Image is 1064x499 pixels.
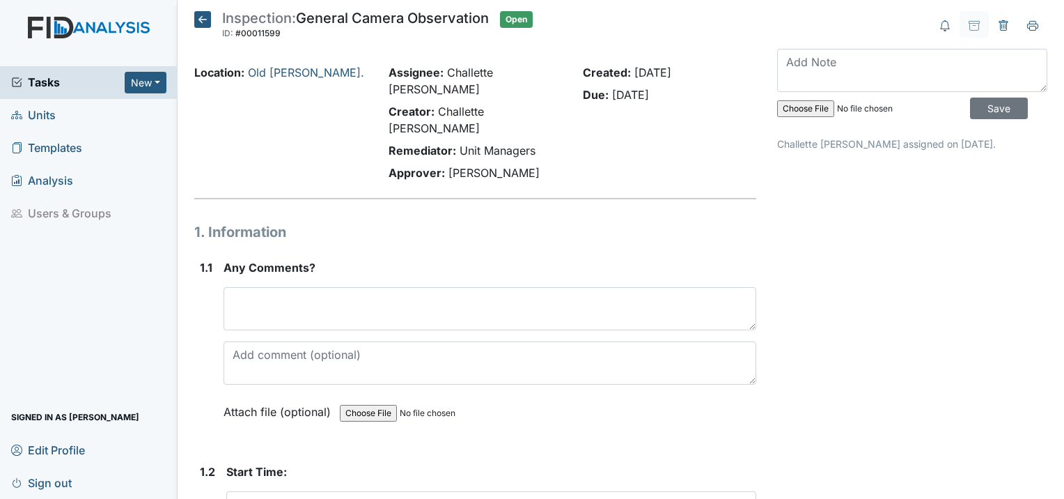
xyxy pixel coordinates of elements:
[500,11,533,28] span: Open
[200,259,212,276] label: 1.1
[389,166,445,180] strong: Approver:
[777,137,1047,151] p: Challette [PERSON_NAME] assigned on [DATE].
[125,72,166,93] button: New
[194,222,756,243] h1: 1. Information
[235,28,281,38] span: #00011599
[11,472,72,493] span: Sign out
[612,88,649,102] span: [DATE]
[226,465,287,479] span: Start Time:
[11,439,85,461] span: Edit Profile
[583,66,631,79] strong: Created:
[11,74,125,91] a: Tasks
[460,144,535,158] span: Unit Managers
[389,66,444,79] strong: Assignee:
[970,98,1028,119] input: Save
[634,66,671,79] span: [DATE]
[200,463,215,480] label: 1.2
[448,166,540,180] span: [PERSON_NAME]
[222,10,296,26] span: Inspection:
[11,105,56,126] span: Units
[389,105,435,118] strong: Creator:
[11,170,73,192] span: Analysis
[222,28,233,38] span: ID:
[11,406,139,428] span: Signed in as [PERSON_NAME]
[224,396,336,420] label: Attach file (optional)
[224,261,315,275] span: Any Comments?
[11,137,82,159] span: Templates
[222,11,489,42] div: General Camera Observation
[248,66,364,79] a: Old [PERSON_NAME].
[583,88,609,102] strong: Due:
[389,144,456,158] strong: Remediator:
[194,66,244,79] strong: Location:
